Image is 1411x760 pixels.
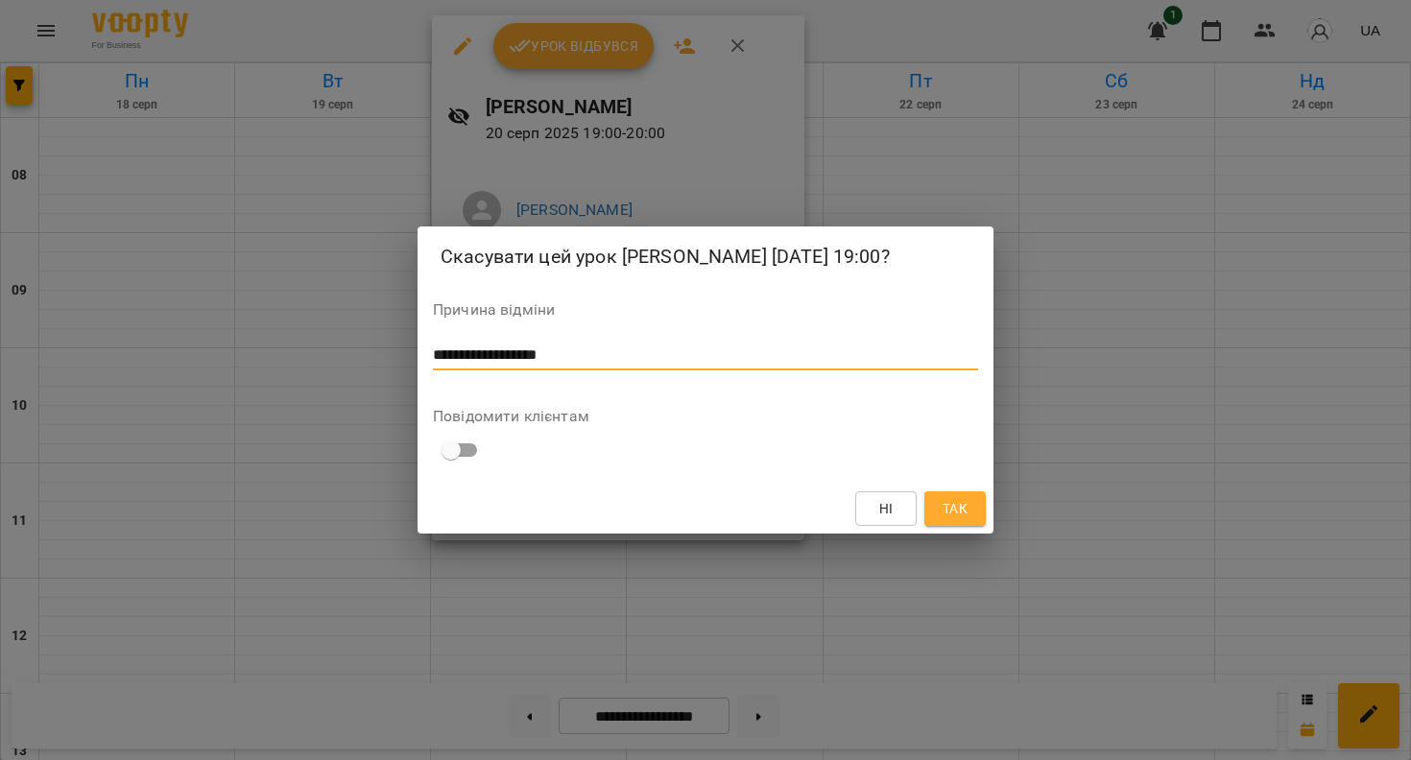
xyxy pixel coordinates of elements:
h2: Скасувати цей урок [PERSON_NAME] [DATE] 19:00? [441,242,970,272]
label: Повідомити клієнтам [433,409,978,424]
button: Так [924,491,986,526]
button: Ні [855,491,917,526]
span: Так [943,497,968,520]
span: Ні [879,497,894,520]
label: Причина відміни [433,302,978,318]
